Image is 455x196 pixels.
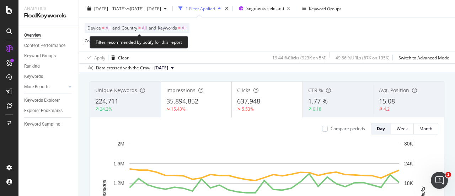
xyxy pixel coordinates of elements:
span: Segments selected [246,5,284,11]
div: 4.2 [384,106,390,112]
div: More Reports [24,83,49,91]
div: Keywords Explorer [24,97,60,104]
text: 1.6M [113,161,124,166]
span: [DATE] - [DATE] [94,5,125,11]
button: Day [371,123,391,134]
button: Month [414,123,438,134]
button: Keyword Groups [299,3,344,14]
span: All [182,23,187,33]
button: Clear [108,52,129,63]
span: Avg. Position [379,87,409,94]
span: Impressions [166,87,196,94]
div: Apply [94,54,105,60]
button: 1 Filter Applied [176,3,224,14]
span: = [138,25,141,31]
text: 1.2M [113,180,124,186]
span: Keywords [158,25,177,31]
button: Segments selected [236,3,293,14]
div: Switch to Advanced Mode [398,54,449,60]
span: and [112,25,120,31]
div: 1 Filter Applied [186,5,215,11]
text: 18K [404,180,413,186]
div: Keyword Groups [309,5,342,11]
a: Ranking [24,63,74,70]
div: Data crossed with the Crawl [96,65,151,71]
span: All [142,23,147,33]
a: Keyword Groups [24,52,74,60]
div: Week [397,126,408,132]
div: Analytics [24,6,73,12]
div: Keyword Sampling [24,121,60,128]
span: = [178,25,181,31]
span: = [102,25,105,31]
button: [DATE] - [DATE]vs[DATE] - [DATE] [85,3,170,14]
a: Keywords [24,73,74,80]
button: [DATE] [151,64,177,72]
div: Explorer Bookmarks [24,107,63,115]
div: Filter recommended by botify for this report [90,36,188,48]
a: Keyword Sampling [24,121,74,128]
span: and [149,25,156,31]
div: Content Performance [24,42,65,49]
span: Zones [85,38,97,44]
span: 15.08 [379,97,395,105]
span: 2025 Aug. 29th [154,65,168,71]
span: Country [122,25,137,31]
div: 24.2% [100,106,112,112]
span: All [106,23,111,33]
span: 224,711 [95,97,118,105]
div: Day [377,126,385,132]
a: Overview [24,32,74,39]
text: 24K [404,161,413,166]
div: Ranking [24,63,40,70]
a: Keywords Explorer [24,97,74,104]
button: Apply [85,52,105,63]
iframe: Intercom live chat [431,172,448,189]
div: Overview [24,32,41,39]
span: 637,948 [237,97,260,105]
div: Clear [118,54,129,60]
button: Week [391,123,414,134]
div: 15.43% [171,106,186,112]
a: Content Performance [24,42,74,49]
a: More Reports [24,83,66,91]
span: Unique Keywords [95,87,137,94]
span: 1.77 % [308,97,328,105]
div: 0.18 [313,106,321,112]
div: Keywords [24,73,43,80]
text: 2M [118,141,124,147]
text: 30K [404,141,413,147]
div: 19.44 % Clicks ( 923K on 5M ) [272,54,327,60]
span: Device [87,25,101,31]
div: RealKeywords [24,12,73,20]
div: 5.53% [242,106,254,112]
span: vs [DATE] - [DATE] [125,5,161,11]
span: CTR % [308,87,323,94]
span: 35,894,852 [166,97,198,105]
div: Compare periods [331,126,365,132]
div: Month [419,126,432,132]
div: Keyword Groups [24,52,56,60]
a: Explorer Bookmarks [24,107,74,115]
span: Clicks [237,87,251,94]
div: 49.86 % URLs ( 67K on 135K ) [336,54,390,60]
button: Switch to Advanced Mode [396,52,449,63]
span: 1 [445,172,451,178]
div: times [224,5,230,12]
